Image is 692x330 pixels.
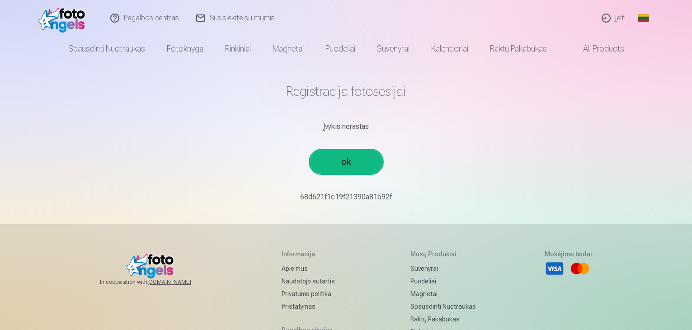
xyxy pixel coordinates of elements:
a: Magnetai [262,36,315,61]
a: Spausdinti nuotraukas [410,300,476,313]
img: /fa2 [38,4,90,33]
a: Kalendoriai [420,36,479,61]
a: Puodeliai [315,36,366,61]
li: Mastercard [570,259,590,278]
h5: Mokėjimo būdai [545,250,592,259]
a: Pristatymas [282,300,342,313]
h1: Registracija fotosesijai [82,83,610,99]
a: [DOMAIN_NAME] [147,278,213,286]
a: Apie mus [282,262,342,275]
p: 68d621f1c19f21390a81b92f￼￼ [82,192,610,203]
a: Privatumo politika [282,288,342,300]
a: Suvenyrai [410,262,476,275]
div: Įvykis nerastas [82,121,610,132]
span: In cooperation with [100,278,213,286]
h5: Informacija [282,250,342,259]
a: Spausdinti nuotraukas [57,36,156,61]
a: Suvenyrai [366,36,420,61]
a: Raktų pakabukas [479,36,558,61]
a: ok [310,150,382,174]
li: Visa [545,259,565,278]
a: Magnetai [410,288,476,300]
a: Naudotojo sutartis [282,275,342,288]
a: Rinkiniai [214,36,262,61]
a: Puodeliai [410,275,476,288]
a: Fotoknyga [156,36,214,61]
h5: Mūsų produktai [410,250,476,259]
a: All products [558,36,635,61]
a: Raktų pakabukas [410,313,476,325]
